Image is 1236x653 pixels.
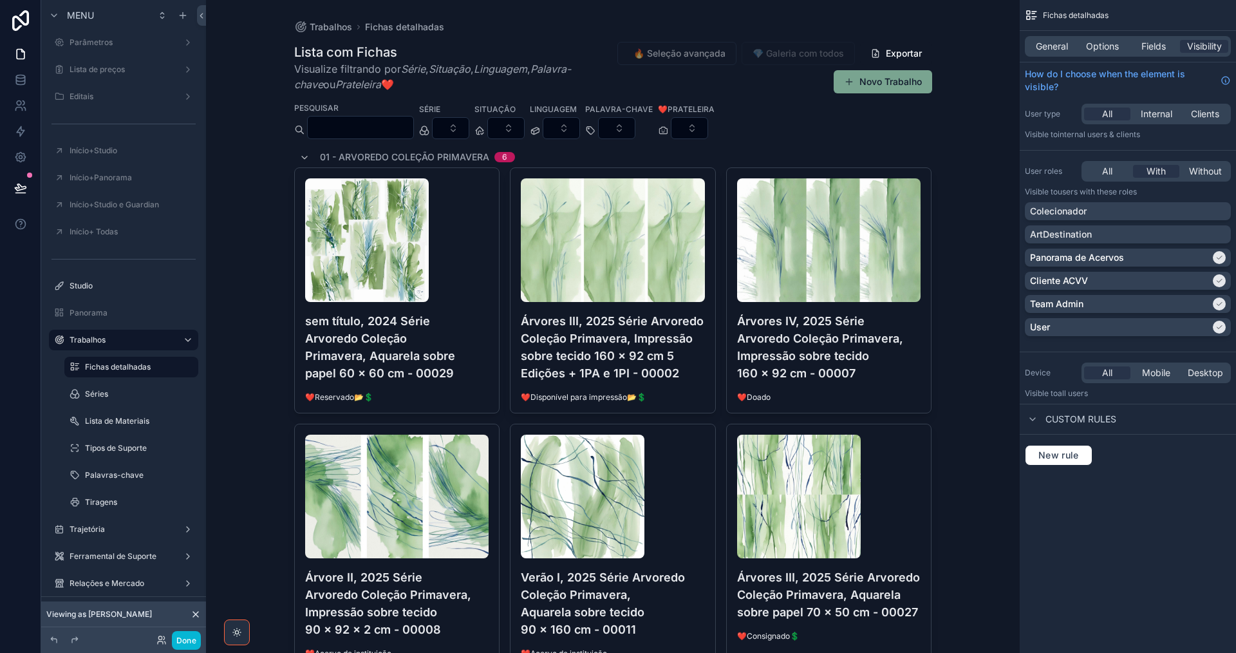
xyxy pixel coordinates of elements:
[1030,298,1083,310] p: Team Admin
[64,492,198,513] a: Tiragens
[70,281,196,291] label: Studio
[1025,109,1076,119] label: User type
[1189,165,1222,178] span: Without
[64,357,198,377] a: Fichas detalhadas
[1187,40,1222,53] span: Visibility
[85,470,196,480] label: Palavras-chave
[1058,388,1088,398] span: all users
[70,146,196,156] label: Início+Studio
[85,362,191,372] label: Fichas detalhadas
[1102,165,1112,178] span: All
[70,308,196,318] label: Panorama
[49,86,198,107] a: Editais
[1025,166,1076,176] label: User roles
[64,384,198,404] a: Séries
[1030,228,1092,241] p: ArtDestination
[1030,321,1050,334] p: User
[1102,108,1112,120] span: All
[49,573,198,594] a: Relações e Mercado
[49,519,198,540] a: Trajetória
[1033,450,1084,461] span: New rule
[49,194,198,215] a: Início+Studio e Guardian
[70,335,173,345] label: Trabalhos
[67,9,94,22] span: Menu
[70,551,178,562] label: Ferramental de Suporte
[85,443,196,453] label: Tipos de Suporte
[1141,40,1166,53] span: Fields
[1142,366,1170,379] span: Mobile
[70,524,178,535] label: Trajetória
[49,330,198,350] a: Trabalhos
[1025,368,1076,378] label: Device
[64,438,198,459] a: Tipos de Suporte
[49,140,198,161] a: Início+Studio
[85,389,196,399] label: Séries
[1058,129,1140,139] span: Internal users & clients
[70,37,178,48] label: Parâmetros
[1030,205,1087,218] p: Colecionador
[85,497,196,507] label: Tiragens
[1025,445,1092,466] button: New rule
[70,227,196,237] label: Início+ Todas
[49,59,198,80] a: Lista de preços
[49,32,198,53] a: Parâmetros
[1025,68,1231,93] a: How do I choose when the element is visible?
[1030,274,1088,287] p: Cliente ACVV
[1030,251,1124,264] p: Panorama de Acervos
[49,303,198,323] a: Panorama
[70,173,196,183] label: Início+Panorama
[1025,129,1231,140] p: Visible to
[64,465,198,486] a: Palavras-chave
[1025,187,1231,197] p: Visible to
[1025,388,1231,399] p: Visible to
[1086,40,1119,53] span: Options
[49,546,198,567] a: Ferramental de Suporte
[49,276,198,296] a: Studio
[70,64,178,75] label: Lista de preços
[85,416,196,426] label: Lista de Materiais
[172,631,201,650] button: Done
[1188,366,1223,379] span: Desktop
[1043,10,1109,21] span: Fichas detalhadas
[1141,108,1172,120] span: Internal
[1147,165,1166,178] span: With
[70,200,196,210] label: Início+Studio e Guardian
[49,222,198,242] a: Início+ Todas
[1191,108,1219,120] span: Clients
[1025,68,1215,93] span: How do I choose when the element is visible?
[70,91,178,102] label: Editais
[1045,413,1116,426] span: Custom rules
[64,411,198,431] a: Lista de Materiais
[1058,187,1137,196] span: Users with these roles
[1036,40,1068,53] span: General
[1102,366,1112,379] span: All
[70,578,178,589] label: Relações e Mercado
[49,167,198,188] a: Início+Panorama
[46,609,152,620] span: Viewing as [PERSON_NAME]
